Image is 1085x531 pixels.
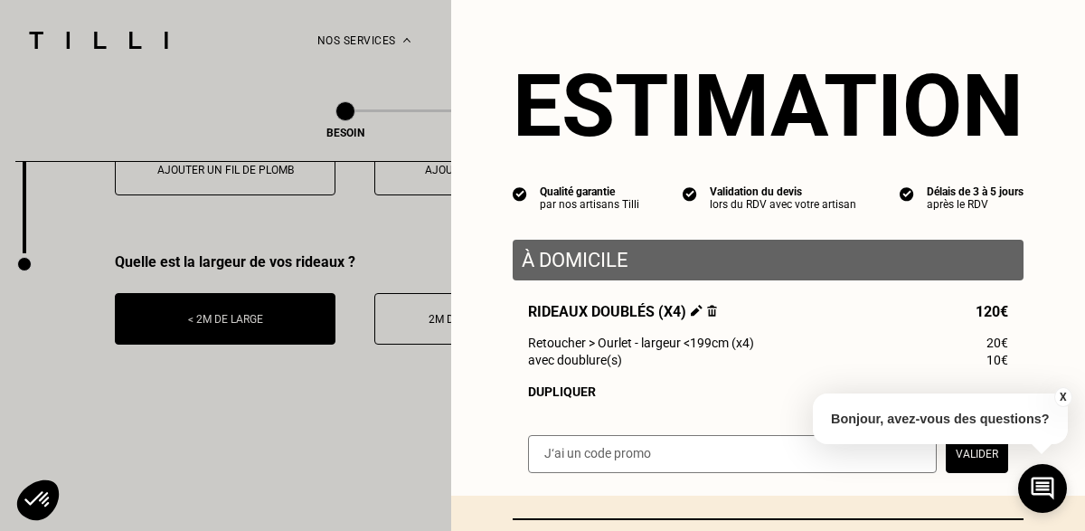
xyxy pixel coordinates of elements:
[528,353,622,367] span: avec doublure(s)
[522,249,1014,271] p: À domicile
[710,185,856,198] div: Validation du devis
[528,303,717,320] span: Rideaux doublés (x4)
[540,185,639,198] div: Qualité garantie
[691,305,703,317] img: Éditer
[540,198,639,211] div: par nos artisans Tilli
[927,198,1024,211] div: après le RDV
[513,55,1024,156] section: Estimation
[1053,387,1071,407] button: X
[528,384,1008,399] div: Dupliquer
[528,435,937,473] input: J‘ai un code promo
[513,185,527,202] img: icon list info
[683,185,697,202] img: icon list info
[528,336,754,350] span: Retoucher > Ourlet - largeur <199cm (x4)
[813,394,1068,444] p: Bonjour, avez-vous des questions?
[900,185,914,202] img: icon list info
[710,198,856,211] div: lors du RDV avec votre artisan
[986,336,1008,350] span: 20€
[976,303,1008,320] span: 120€
[927,185,1024,198] div: Délais de 3 à 5 jours
[707,305,717,317] img: Supprimer
[986,353,1008,367] span: 10€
